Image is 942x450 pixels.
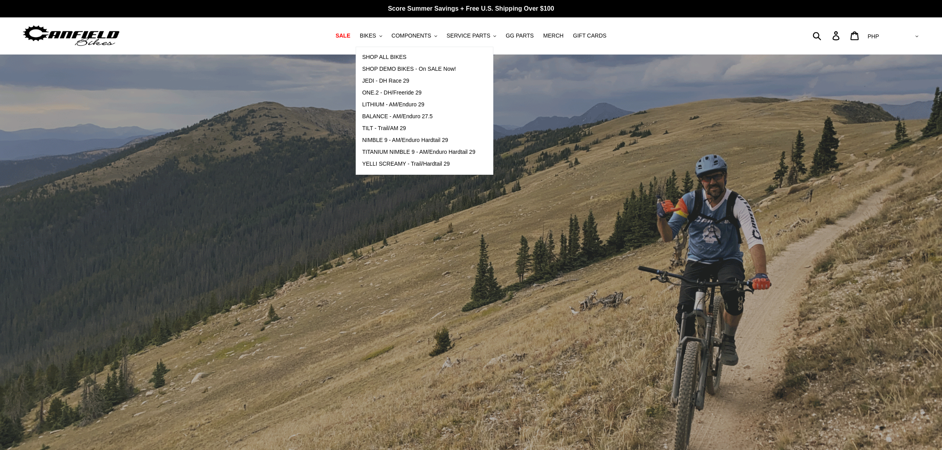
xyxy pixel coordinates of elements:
button: BIKES [356,30,386,41]
span: BALANCE - AM/Enduro 27.5 [362,113,432,120]
span: GG PARTS [506,32,534,39]
a: TILT - Trail/AM 29 [356,123,481,134]
span: COMPONENTS [392,32,431,39]
a: BALANCE - AM/Enduro 27.5 [356,111,481,123]
button: COMPONENTS [388,30,441,41]
a: JEDI - DH Race 29 [356,75,481,87]
span: SALE [335,32,350,39]
span: SERVICE PARTS [447,32,490,39]
a: GIFT CARDS [569,30,610,41]
a: SHOP DEMO BIKES - On SALE Now! [356,63,481,75]
a: YELLI SCREAMY - Trail/Hardtail 29 [356,158,481,170]
span: MERCH [543,32,563,39]
button: SERVICE PARTS [443,30,500,41]
span: SHOP DEMO BIKES - On SALE Now! [362,66,456,72]
a: SALE [332,30,354,41]
span: LITHIUM - AM/Enduro 29 [362,101,424,108]
span: GIFT CARDS [573,32,607,39]
a: LITHIUM - AM/Enduro 29 [356,99,481,111]
span: SHOP ALL BIKES [362,54,406,61]
span: TITANIUM NIMBLE 9 - AM/Enduro Hardtail 29 [362,149,475,155]
input: Search [817,27,837,44]
span: BIKES [360,32,376,39]
a: GG PARTS [502,30,538,41]
span: TILT - Trail/AM 29 [362,125,406,132]
span: ONE.2 - DH/Freeride 29 [362,89,421,96]
a: ONE.2 - DH/Freeride 29 [356,87,481,99]
a: MERCH [539,30,567,41]
span: JEDI - DH Race 29 [362,78,409,84]
span: YELLI SCREAMY - Trail/Hardtail 29 [362,161,450,167]
span: NIMBLE 9 - AM/Enduro Hardtail 29 [362,137,448,144]
img: Canfield Bikes [22,23,121,48]
a: TITANIUM NIMBLE 9 - AM/Enduro Hardtail 29 [356,146,481,158]
a: SHOP ALL BIKES [356,51,481,63]
a: NIMBLE 9 - AM/Enduro Hardtail 29 [356,134,481,146]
